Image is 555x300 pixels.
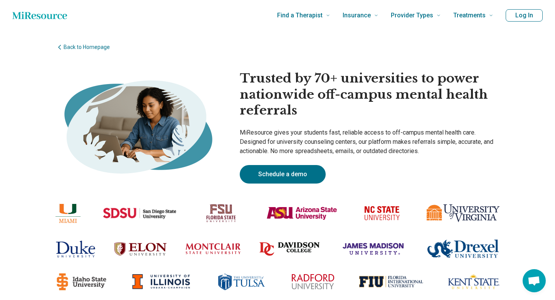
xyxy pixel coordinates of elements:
span: Insurance [343,10,371,21]
img: Florida International University [359,276,423,287]
img: University of Virginia [427,204,499,222]
img: Davidson College [259,242,320,256]
img: Radford University [292,274,334,290]
span: Treatments [453,10,486,21]
p: MiResource gives your students fast, reliable access to off-campus mental health care. Designed f... [240,128,499,156]
img: Montclair State University [186,243,240,254]
img: Kent State University [448,274,499,289]
span: Find a Therapist [277,10,323,21]
button: Log In [506,9,543,22]
img: The University of Tulsa [215,271,267,292]
img: James Madison University [339,239,407,259]
a: Home page [12,8,67,23]
img: Idaho State University [55,272,108,291]
img: Florida State University [198,200,244,227]
h1: Trusted by 70+ universities to power nationwide off-campus mental health referrals [240,71,499,119]
img: Drexel University [427,239,499,258]
img: University of Illinois at Urbana-Champaign [132,274,190,290]
a: Back to Homepage [55,43,499,51]
img: Arizona State University [266,206,337,220]
img: Duke University [55,240,95,258]
img: San Diego State University [103,205,176,222]
img: Elon University [114,242,166,256]
span: Provider Types [391,10,433,21]
div: Open chat [523,269,546,292]
img: North Carolina State University [360,202,404,224]
a: Schedule a demo [240,165,326,184]
img: University of Miami [55,204,81,223]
